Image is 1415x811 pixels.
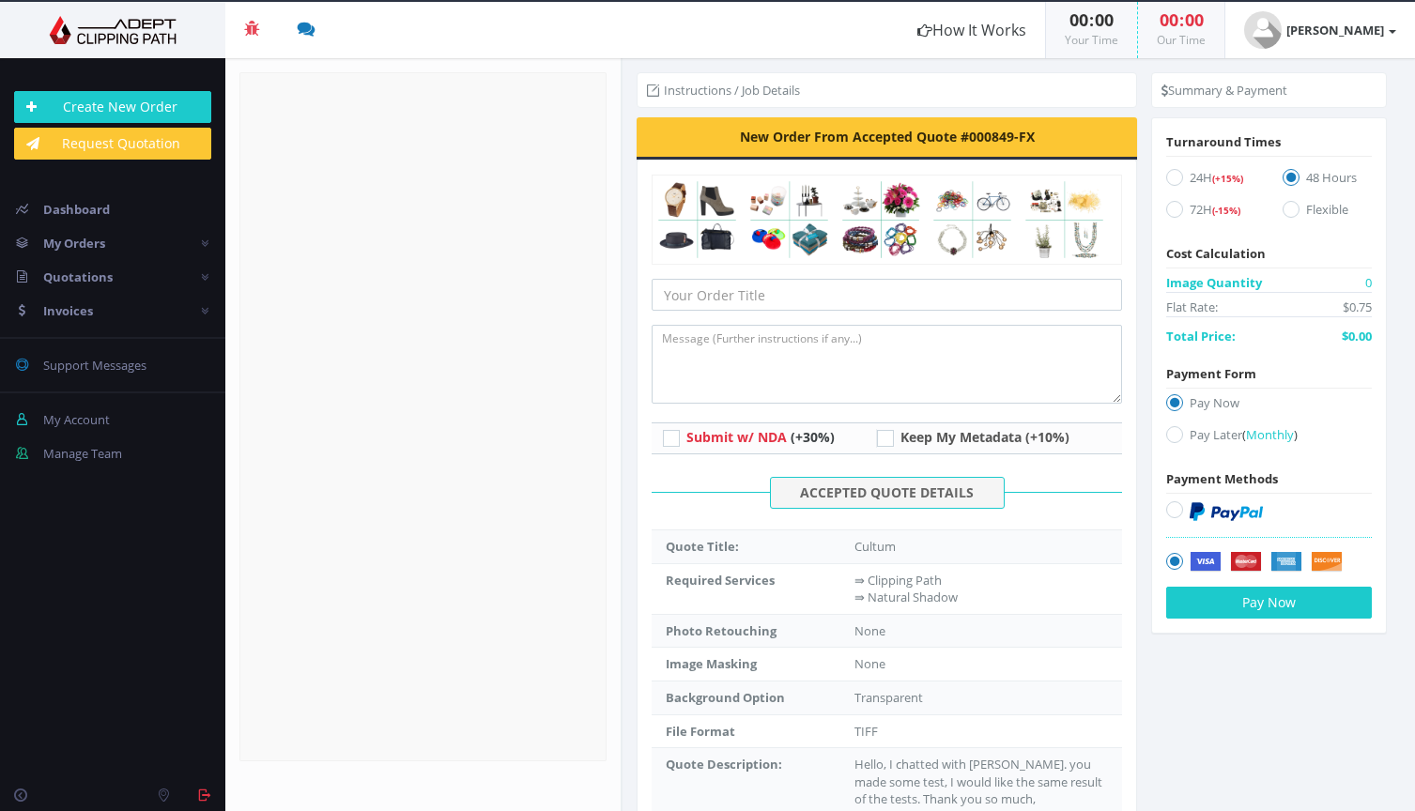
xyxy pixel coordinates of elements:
span: ACCEPTED QUOTE DETAILS [770,477,1005,509]
span: 00 [1160,8,1178,31]
td: None [840,648,1122,681]
td: Transparent [840,681,1122,715]
span: 00 [1069,8,1088,31]
span: Total Price: [1166,327,1236,345]
strong: Quote Title: [666,538,739,555]
span: Keep My Metadata (+10%) [900,428,1069,446]
span: : [1088,8,1095,31]
span: Cost Calculation [1166,245,1266,262]
a: Submit w/ NDA (+30%) [686,428,835,446]
span: Dashboard [43,201,110,218]
img: Adept Graphics [14,16,211,44]
span: : [1178,8,1185,31]
span: Image Quantity [1166,273,1262,292]
strong: Background Option [666,689,785,706]
img: user_default.jpg [1244,11,1282,49]
span: Invoices [43,302,93,319]
label: Pay Later [1166,425,1372,451]
span: Payment Form [1166,365,1256,382]
td: ⇛ Clipping Path ⇛ Natural Shadow [840,563,1122,614]
span: My Orders [43,235,105,252]
li: Instructions / Job Details [647,81,800,99]
span: Turnaround Times [1166,133,1281,150]
a: (Monthly) [1242,426,1298,443]
img: Securely by Stripe [1190,552,1343,573]
span: 00 [1185,8,1204,31]
span: $0.75 [1343,298,1372,316]
strong: Photo Retouching [666,622,777,639]
small: Our Time [1157,32,1206,48]
label: Standard TAT [1283,168,1372,193]
strong: [PERSON_NAME] [1286,22,1384,38]
li: Summary & Payment [1161,81,1287,99]
span: 00 [1095,8,1114,31]
a: (+15%) [1212,169,1243,186]
a: How It Works [899,2,1045,58]
span: 0 [1365,273,1372,292]
span: Details [1212,204,1240,217]
a: Request Quotation [14,128,211,160]
span: Submit w/ NDA [686,428,787,446]
span: Support Messages [43,357,146,374]
label: Pay Now [1166,393,1372,419]
label: 72H [1166,200,1255,225]
strong: Quote Description: [666,756,782,773]
img: PayPal [1190,502,1263,521]
td: Cultum [840,530,1122,564]
button: Pay Now [1166,587,1372,619]
label: Flex. 6H-72H [1283,200,1372,225]
td: TIFF [840,714,1122,748]
div: New Order From Accepted Quote #000849-FX [637,117,1136,160]
span: (+30%) [791,428,835,446]
span: Details [1212,172,1243,185]
strong: Required Services [666,572,775,589]
span: Flat Rate: [1166,298,1218,316]
input: Your Order Title [652,279,1121,311]
span: Monthly [1246,426,1294,443]
strong: Image Masking [666,655,757,672]
span: My Account [43,411,110,428]
span: Quotations [43,268,113,285]
a: (-15%) [1212,201,1240,218]
small: Your Time [1065,32,1118,48]
span: $0.00 [1342,327,1372,345]
strong: File Format [666,723,735,740]
span: Manage Team [43,445,122,462]
a: [PERSON_NAME] [1225,2,1415,58]
a: Create New Order [14,91,211,123]
td: None [840,614,1122,648]
label: 24H [1166,168,1255,193]
span: Payment Methods [1166,470,1278,487]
